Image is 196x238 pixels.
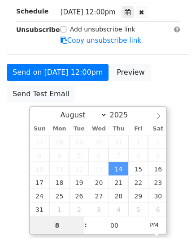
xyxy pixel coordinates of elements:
[148,148,168,162] span: August 9, 2025
[49,126,69,132] span: Mon
[7,64,109,81] a: Send on [DATE] 12:00pm
[30,216,85,234] input: Hour
[87,216,142,234] input: Minute
[109,202,128,216] span: September 4, 2025
[30,189,50,202] span: August 24, 2025
[148,162,168,175] span: August 16, 2025
[128,126,148,132] span: Fri
[107,111,139,119] input: Year
[109,148,128,162] span: August 7, 2025
[148,189,168,202] span: August 30, 2025
[49,148,69,162] span: August 4, 2025
[128,175,148,189] span: August 22, 2025
[89,148,109,162] span: August 6, 2025
[89,162,109,175] span: August 13, 2025
[128,189,148,202] span: August 29, 2025
[69,162,89,175] span: August 12, 2025
[49,175,69,189] span: August 18, 2025
[69,202,89,216] span: September 2, 2025
[69,126,89,132] span: Tue
[84,216,87,234] span: :
[7,85,75,103] a: Send Test Email
[109,135,128,148] span: July 31, 2025
[142,216,166,234] span: Click to toggle
[128,202,148,216] span: September 5, 2025
[30,135,50,148] span: July 27, 2025
[30,175,50,189] span: August 17, 2025
[89,202,109,216] span: September 3, 2025
[128,162,148,175] span: August 15, 2025
[109,162,128,175] span: August 14, 2025
[109,189,128,202] span: August 28, 2025
[151,195,196,238] iframe: Chat Widget
[49,202,69,216] span: September 1, 2025
[89,189,109,202] span: August 27, 2025
[69,135,89,148] span: July 29, 2025
[30,162,50,175] span: August 10, 2025
[128,135,148,148] span: August 1, 2025
[109,126,128,132] span: Thu
[30,126,50,132] span: Sun
[89,135,109,148] span: July 30, 2025
[61,36,141,45] a: Copy unsubscribe link
[89,175,109,189] span: August 20, 2025
[30,202,50,216] span: August 31, 2025
[111,64,150,81] a: Preview
[148,126,168,132] span: Sat
[109,175,128,189] span: August 21, 2025
[30,148,50,162] span: August 3, 2025
[69,175,89,189] span: August 19, 2025
[148,175,168,189] span: August 23, 2025
[16,26,60,33] strong: Unsubscribe
[128,148,148,162] span: August 8, 2025
[69,189,89,202] span: August 26, 2025
[61,8,116,16] span: [DATE] 12:00pm
[70,25,135,34] label: Add unsubscribe link
[49,189,69,202] span: August 25, 2025
[49,135,69,148] span: July 28, 2025
[69,148,89,162] span: August 5, 2025
[89,126,109,132] span: Wed
[148,202,168,216] span: September 6, 2025
[148,135,168,148] span: August 2, 2025
[16,8,48,15] strong: Schedule
[49,162,69,175] span: August 11, 2025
